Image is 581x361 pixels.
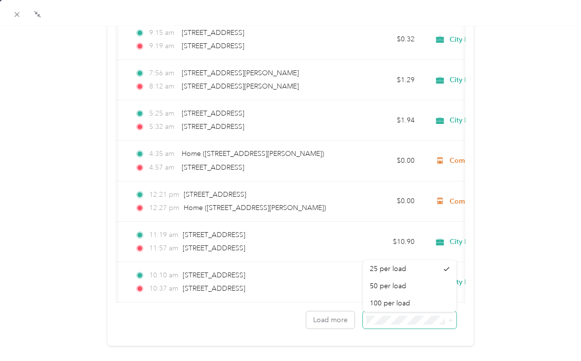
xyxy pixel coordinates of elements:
span: [STREET_ADDRESS][PERSON_NAME] [182,69,299,77]
td: $0.00 [354,141,422,181]
span: City Beverages [450,76,498,85]
span: City Beverages [450,116,498,125]
span: 4:35 am [149,149,177,159]
span: 100 per load [370,299,410,307]
td: $5.42 [354,262,422,302]
span: [STREET_ADDRESS] [183,231,245,239]
span: [STREET_ADDRESS] [183,244,245,252]
span: Commute [450,156,481,165]
span: 11:19 am [149,230,178,241]
span: Home ([STREET_ADDRESS][PERSON_NAME]) [182,150,324,158]
span: 7:56 am [149,68,177,79]
span: 50 per load [370,282,406,290]
span: [STREET_ADDRESS] [182,163,244,172]
span: 10:37 am [149,283,178,294]
span: 8:12 am [149,81,177,92]
span: [STREET_ADDRESS] [184,190,246,199]
span: Commute [450,197,481,206]
span: [STREET_ADDRESS] [182,29,244,37]
span: 10:10 am [149,270,178,281]
span: City Beverages [450,238,498,246]
span: 5:25 am [149,108,177,119]
td: $1.29 [354,60,422,100]
td: $10.90 [354,222,422,262]
td: $1.94 [354,100,422,141]
span: 4:57 am [149,162,177,173]
span: 25 per load [370,265,406,273]
td: $0.00 [354,181,422,222]
span: 9:19 am [149,41,177,52]
span: [STREET_ADDRESS][PERSON_NAME] [182,82,299,90]
span: 9:15 am [149,28,177,38]
span: [STREET_ADDRESS] [182,122,244,131]
button: Load more [306,311,355,329]
iframe: Everlance-gr Chat Button Frame [526,306,581,361]
span: City Beverages [450,35,498,44]
span: 11:57 am [149,243,178,254]
td: $0.32 [354,20,422,60]
span: [STREET_ADDRESS] [183,284,245,293]
span: 5:32 am [149,121,177,132]
span: [STREET_ADDRESS] [182,42,244,50]
span: 12:27 pm [149,203,179,213]
span: Home ([STREET_ADDRESS][PERSON_NAME]) [184,204,326,212]
span: 12:21 pm [149,189,179,200]
span: [STREET_ADDRESS] [183,271,245,279]
span: [STREET_ADDRESS] [182,109,244,118]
